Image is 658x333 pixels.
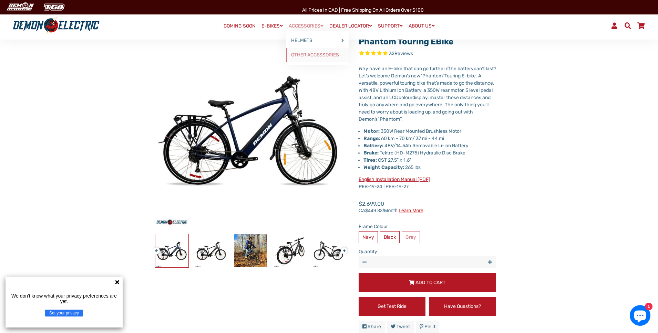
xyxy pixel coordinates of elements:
[424,324,435,330] span: Pin it
[359,256,371,268] button: Reduce item quantity by one
[408,73,420,79] span: s new
[394,51,413,56] span: Reviews
[389,51,413,56] span: 32 reviews
[40,1,68,13] img: TGB Canada
[628,305,652,327] inbox-online-store-chat: Shopify online store chat
[359,223,496,230] label: Frame Colour
[367,73,407,79] span: s welcome Demon
[359,102,489,122] span: ll need to worry about is loading up, and going out with Demon
[366,73,367,79] span: ’
[359,248,496,255] label: Quantity
[286,48,349,62] a: OTHER ACCESSORIES
[407,73,408,79] span: ’
[3,1,37,13] img: Demon Electric
[359,297,426,316] a: Get Test Ride
[363,128,380,134] strong: Motor:
[406,21,437,31] a: ABOUT US
[363,136,380,141] strong: Range:
[400,116,403,122] span: ”.
[380,231,400,243] label: Black
[415,280,445,286] span: Add to Cart
[429,297,496,316] a: Have Questions?
[368,324,381,330] span: Share
[359,37,453,46] a: Phantom Touring eBike
[420,73,422,79] span: “
[10,17,102,35] img: Demon Electric logo
[363,142,496,149] li: 48V/14.5Ah Removable Li-ion Battery
[359,73,366,79] span: Let
[234,234,267,267] img: Phantom Touring eBike
[397,324,410,330] span: Tweet
[374,116,375,122] span: ’
[484,256,496,268] button: Increase item quantity by one
[45,310,83,316] button: Set your privacy
[494,66,496,72] span: ?
[375,116,378,122] span: s
[195,234,228,267] img: Phantom Touring eBike - Demon Electric
[363,150,379,156] strong: Brake:
[359,73,481,86] span: Touring E-bike. A versatile, powerful touring bike that
[359,95,491,108] span: display, master those distances and truly go anywhere and go everywhere. The only thing you
[363,164,496,171] li: 265 lbs
[221,21,258,31] a: COMING SOON
[399,95,412,100] span: colour
[302,7,424,13] span: All Prices in CAD | Free shipping on all orders over $100
[422,73,443,79] span: Phantom
[312,234,346,267] img: Phantom Touring eBike - Demon Electric
[474,66,482,72] span: can
[155,234,188,267] img: Phantom Touring eBike - Demon Electric
[376,21,405,31] a: SUPPORT
[449,66,474,72] span: the battery
[363,149,496,157] li: Tektro (HD-M275) Hydraulic Disc Brake
[359,66,366,72] span: Wh
[359,231,378,243] label: Navy
[402,231,420,243] label: Gray
[359,273,496,292] button: Add to Cart
[363,128,496,135] li: 350W Rear Mounted Brushless Motor
[286,33,349,48] a: HELMETS
[378,116,380,122] span: “
[359,80,494,100] span: s made to go the distance. With 48V Lithium Ion Battery, a 350W rear motor, 5 level pedal assist,...
[366,66,449,72] span: y have an E-bike that can go further if
[153,244,157,252] button: Previous
[273,234,306,267] img: Phantom Touring eBike - Demon Electric
[483,66,494,72] span: t last
[363,157,496,164] li: CST 27.5" x 1.6"
[485,102,486,108] span: ’
[363,143,383,149] strong: Battery:
[359,256,496,268] input: quantity
[286,21,326,31] a: ACCESSORIES
[359,50,496,58] span: Rated 4.8 out of 5 stars 32 reviews
[359,176,430,182] a: English Installation Manual (PDF)
[380,116,400,122] span: Phantom
[363,135,496,142] li: 60 km – 70 km/ 37 mi - 44 mi
[359,176,496,190] p: PEB-19-24 | PEB-19-27
[363,164,404,170] strong: Weight Capacity:
[443,73,444,79] span: ”
[327,21,374,31] a: DEALER LOCATOR
[259,21,285,31] a: E-BIKES
[359,200,423,213] span: $2,699.00
[363,157,377,163] strong: Tires:
[482,66,483,72] span: ’
[8,293,120,304] p: We don't know what your privacy preferences are yet.
[341,244,345,252] button: Next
